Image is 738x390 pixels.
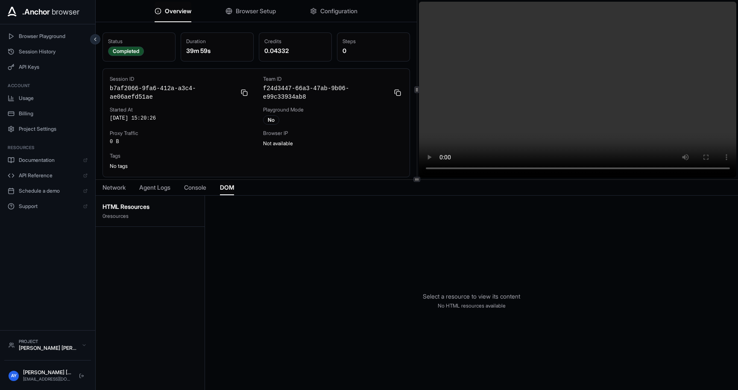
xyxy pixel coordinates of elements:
span: Browser Playground [19,33,88,40]
div: Tags [110,152,403,159]
button: Session History [3,45,92,59]
span: Configuration [320,7,357,15]
span: Not available [263,140,293,147]
span: b7af2066-9fa6-412a-a3c4-ae06aefd51ae [110,84,236,101]
span: f24d3447-66a3-47ab-9b06-e99c33934ab8 [263,84,389,101]
p: 0 resource s [102,213,198,220]
span: Session History [19,48,88,55]
span: API Reference [19,172,79,179]
span: Agent Logs [139,183,170,192]
div: [DATE] 15:20:26 [110,115,249,122]
div: Status [108,38,170,45]
span: API Keys [19,64,88,70]
span: Support [19,203,79,210]
a: Support [3,199,92,213]
h3: HTML Resources [102,202,198,211]
span: Billing [19,110,88,117]
div: Credits [264,38,326,45]
h3: Account [8,82,88,89]
div: Session ID [110,76,249,82]
div: [PERSON_NAME] [PERSON_NAME] Project [19,345,77,352]
button: API Keys [3,60,92,74]
span: Overview [165,7,191,15]
p: No HTML resources available [423,302,520,309]
div: 39m 59s [186,47,248,55]
div: Steps [343,38,404,45]
button: Usage [3,91,92,105]
span: browser [52,6,79,18]
div: 0 B [110,138,249,145]
button: Project Settings [3,122,92,136]
span: .Anchor [22,6,50,18]
span: No tags [110,163,128,169]
a: API Reference [3,169,92,182]
div: Project [19,338,77,345]
div: Completed [108,47,144,56]
div: Browser IP [263,130,403,137]
button: Browser Playground [3,29,92,43]
div: Playground Mode [263,106,403,113]
span: Network [102,183,126,192]
span: Console [184,183,206,192]
button: Billing [3,107,92,120]
button: Logout [76,371,87,381]
div: 0 [343,47,404,55]
h3: Resources [8,144,88,151]
span: DOM [220,183,234,192]
p: Select a resource to view its content [423,292,520,301]
img: Anchor Icon [5,5,19,19]
div: Duration [186,38,248,45]
span: Browser Setup [236,7,276,15]
a: Documentation [3,153,92,167]
span: Usage [19,95,88,102]
div: Team ID [263,76,403,82]
button: Project[PERSON_NAME] [PERSON_NAME] Project [4,335,91,355]
a: Schedule a demo [3,184,92,198]
div: Proxy Traffic [110,130,249,137]
div: Started At [110,106,249,113]
div: [PERSON_NAME] [PERSON_NAME] [23,369,72,376]
button: Collapse sidebar [90,34,100,44]
span: Project Settings [19,126,88,132]
span: AY [11,372,17,379]
div: [EMAIL_ADDRESS][DOMAIN_NAME] [23,376,72,382]
span: Schedule a demo [19,188,79,194]
div: No [263,115,279,125]
span: Documentation [19,157,79,164]
div: 0.04332 [264,47,326,55]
